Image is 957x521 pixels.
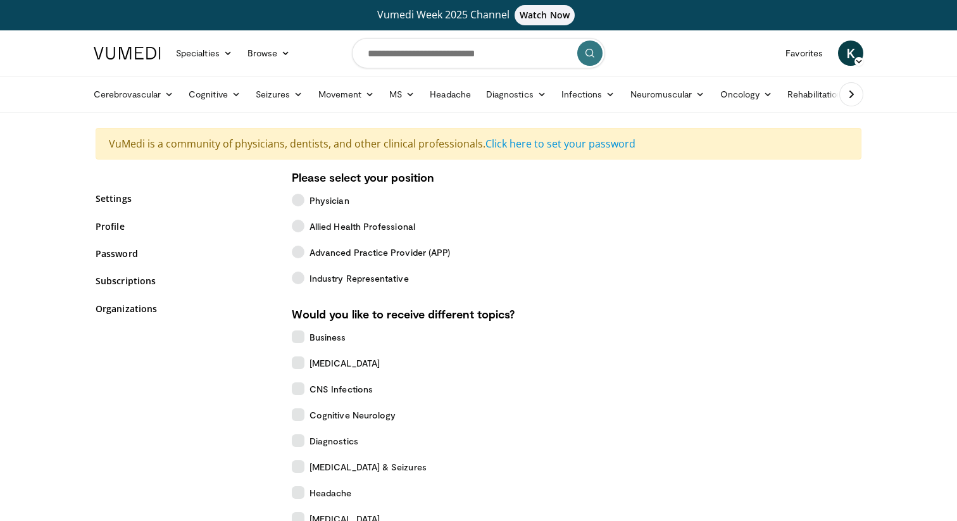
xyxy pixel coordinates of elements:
a: Rehabilitation [780,82,849,107]
a: K [838,41,863,66]
span: Advanced Practice Provider (APP) [310,246,450,259]
span: [MEDICAL_DATA] & Seizures [310,460,427,474]
a: Oncology [713,82,780,107]
span: Allied Health Professional [310,220,415,233]
strong: Would you like to receive different topics? [292,307,515,321]
a: Infections [554,82,623,107]
a: Neuromuscular [623,82,713,107]
a: Vumedi Week 2025 ChannelWatch Now [96,5,861,25]
span: Headache [310,486,352,499]
span: CNS Infections [310,382,373,396]
a: Subscriptions [96,274,273,287]
a: Diagnostics [478,82,554,107]
span: [MEDICAL_DATA] [310,356,380,370]
a: Cerebrovascular [86,82,181,107]
span: Vumedi Week 2025 Channel [377,8,580,22]
span: Industry Representative [310,272,409,285]
a: Password [96,247,273,260]
a: Movement [311,82,382,107]
a: Browse [240,41,298,66]
a: Settings [96,192,273,205]
a: Profile [96,220,273,233]
a: Organizations [96,302,273,315]
a: Headache [422,82,478,107]
span: Cognitive Neurology [310,408,396,422]
strong: Please select your position [292,170,434,184]
a: Cognitive [181,82,248,107]
span: Physician [310,194,349,207]
input: Search topics, interventions [352,38,605,68]
a: Specialties [168,41,240,66]
img: VuMedi Logo [94,47,161,60]
a: MS [382,82,422,107]
a: Favorites [778,41,830,66]
span: Watch Now [515,5,575,25]
span: Diagnostics [310,434,358,448]
div: VuMedi is a community of physicians, dentists, and other clinical professionals. [96,128,861,160]
a: Click here to set your password [485,137,635,151]
a: Seizures [248,82,311,107]
span: Business [310,330,346,344]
